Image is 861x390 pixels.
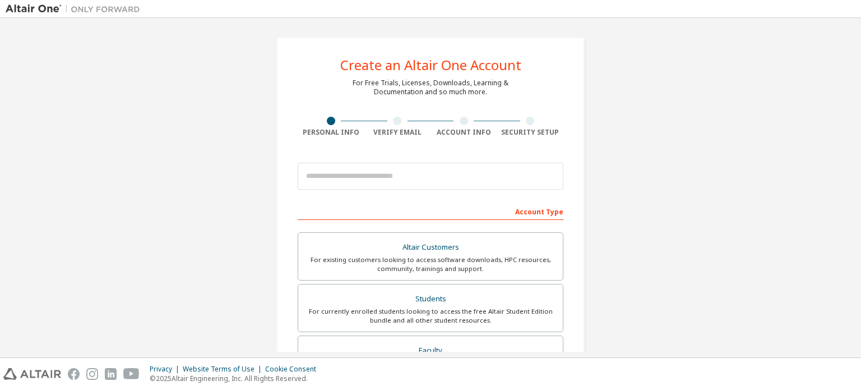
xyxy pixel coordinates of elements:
div: For currently enrolled students looking to access the free Altair Student Edition bundle and all ... [305,307,556,325]
img: Altair One [6,3,146,15]
div: Privacy [150,365,183,374]
div: Website Terms of Use [183,365,265,374]
p: © 2025 Altair Engineering, Inc. All Rights Reserved. [150,374,323,383]
div: Create an Altair One Account [340,58,521,72]
div: Altair Customers [305,240,556,255]
div: Verify Email [364,128,431,137]
img: linkedin.svg [105,368,117,380]
div: For existing customers looking to access software downloads, HPC resources, community, trainings ... [305,255,556,273]
div: Students [305,291,556,307]
img: altair_logo.svg [3,368,61,380]
div: For Free Trials, Licenses, Downloads, Learning & Documentation and so much more. [353,79,508,97]
div: Account Info [430,128,497,137]
div: Account Type [298,202,563,220]
img: instagram.svg [86,368,98,380]
div: Personal Info [298,128,364,137]
div: Faculty [305,343,556,359]
div: Cookie Consent [265,365,323,374]
img: facebook.svg [68,368,80,380]
img: youtube.svg [123,368,140,380]
div: Security Setup [497,128,564,137]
